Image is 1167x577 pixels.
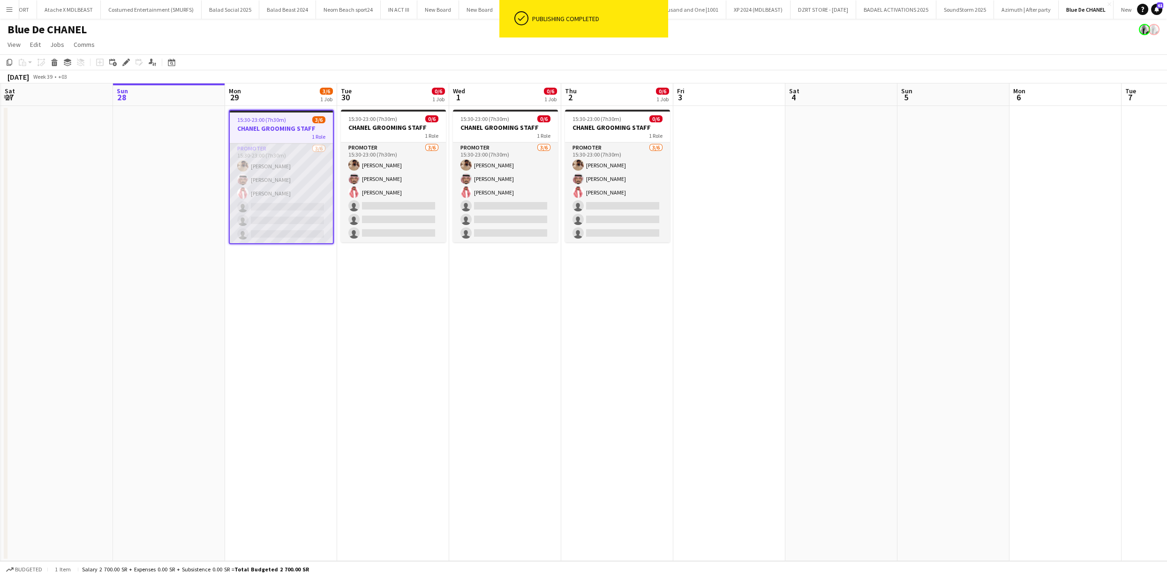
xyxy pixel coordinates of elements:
span: Sun [901,87,912,95]
div: Publishing completed [532,15,664,23]
span: Edit [30,40,41,49]
span: 29 [227,92,241,103]
app-card-role: PROMOTER3/615:30-23:00 (7h30m)[PERSON_NAME][PERSON_NAME][PERSON_NAME] [565,142,670,242]
span: Wed [453,87,465,95]
span: 0/6 [649,115,663,122]
span: 3/6 [320,88,333,95]
span: 61 [1157,2,1163,8]
button: A Thousand and One |1001 [646,0,726,19]
button: Neom Beach sport24 [316,0,381,19]
h3: CHANEL GROOMING STAFF [565,123,670,132]
span: 15:30-23:00 (7h30m) [237,116,286,123]
span: 6 [1012,92,1025,103]
div: 1 Job [320,96,332,103]
button: New Board [1114,0,1155,19]
span: 4 [788,92,799,103]
div: [DATE] [8,72,29,82]
app-user-avatar: Ali Shamsan [1148,24,1159,35]
div: 1 Job [656,96,669,103]
span: Sun [117,87,128,95]
h3: CHANEL GROOMING STAFF [230,124,333,133]
button: IN ACT III [381,0,417,19]
span: Budgeted [15,566,42,573]
a: View [4,38,24,51]
app-job-card: 15:30-23:00 (7h30m)0/6CHANEL GROOMING STAFF1 RolePROMOTER3/615:30-23:00 (7h30m)[PERSON_NAME][PERS... [453,110,558,242]
app-card-role: PROMOTER3/615:30-23:00 (7h30m)[PERSON_NAME][PERSON_NAME][PERSON_NAME] [453,142,558,242]
span: Sat [789,87,799,95]
span: 1 Role [537,132,550,139]
div: +03 [58,73,67,80]
button: New Board [417,0,459,19]
span: 0/6 [537,115,550,122]
button: DZRT STORE - [DATE] [791,0,856,19]
button: Costumed Entertainment (SMURFS) [101,0,202,19]
a: Jobs [46,38,68,51]
app-job-card: 15:30-23:00 (7h30m)0/6CHANEL GROOMING STAFF1 RolePROMOTER3/615:30-23:00 (7h30m)[PERSON_NAME][PERS... [341,110,446,242]
app-card-role: PROMOTER3/615:30-23:00 (7h30m)[PERSON_NAME][PERSON_NAME][PERSON_NAME] [230,143,333,243]
button: Blue De CHANEL [1059,0,1114,19]
span: Jobs [50,40,64,49]
span: 1 Role [649,132,663,139]
span: Tue [341,87,352,95]
button: Balad Beast 2024 [259,0,316,19]
span: 1 Role [312,133,325,140]
div: 1 Job [432,96,444,103]
span: View [8,40,21,49]
span: 27 [3,92,15,103]
button: New Board [459,0,501,19]
span: 30 [339,92,352,103]
button: XP 2024 (MDLBEAST) [726,0,791,19]
app-job-card: 15:30-23:00 (7h30m)3/6CHANEL GROOMING STAFF1 RolePROMOTER3/615:30-23:00 (7h30m)[PERSON_NAME][PERS... [229,110,334,244]
app-card-role: PROMOTER3/615:30-23:00 (7h30m)[PERSON_NAME][PERSON_NAME][PERSON_NAME] [341,142,446,242]
span: 15:30-23:00 (7h30m) [572,115,621,122]
button: Azimuth | After party [994,0,1059,19]
span: 7 [1124,92,1136,103]
span: 0/6 [432,88,445,95]
span: Mon [1013,87,1025,95]
span: Total Budgeted 2 700.00 SR [234,566,309,573]
h3: CHANEL GROOMING STAFF [341,123,446,132]
app-job-card: 15:30-23:00 (7h30m)0/6CHANEL GROOMING STAFF1 RolePROMOTER3/615:30-23:00 (7h30m)[PERSON_NAME][PERS... [565,110,670,242]
span: Tue [1125,87,1136,95]
button: BADAEL ACTIVATIONS 2025 [856,0,936,19]
span: Comms [74,40,95,49]
a: Edit [26,38,45,51]
button: Atache X MDLBEAST [37,0,101,19]
span: 3 [676,92,685,103]
span: 1 [452,92,465,103]
button: Budgeted [5,564,44,575]
a: Comms [70,38,98,51]
span: 28 [115,92,128,103]
span: Sat [5,87,15,95]
span: Fri [677,87,685,95]
span: 1 Role [425,132,438,139]
h1: Blue De CHANEL [8,22,87,37]
span: 0/6 [544,88,557,95]
app-user-avatar: Ali Shamsan [1139,24,1150,35]
span: Week 39 [31,73,54,80]
span: 1 item [52,566,74,573]
h3: CHANEL GROOMING STAFF [453,123,558,132]
span: 5 [900,92,912,103]
a: 61 [1151,4,1162,15]
span: 0/6 [656,88,669,95]
span: 3/6 [312,116,325,123]
span: 15:30-23:00 (7h30m) [348,115,397,122]
button: Balad Social 2025 [202,0,259,19]
div: 1 Job [544,96,557,103]
div: Salary 2 700.00 SR + Expenses 0.00 SR + Subsistence 0.00 SR = [82,566,309,573]
span: 0/6 [425,115,438,122]
span: Thu [565,87,577,95]
span: Mon [229,87,241,95]
button: SoundStorm 2025 [936,0,994,19]
span: 15:30-23:00 (7h30m) [460,115,509,122]
span: 2 [564,92,577,103]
